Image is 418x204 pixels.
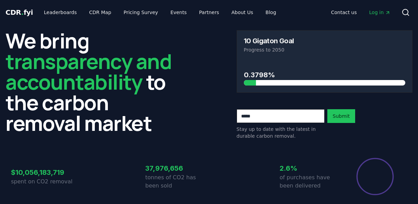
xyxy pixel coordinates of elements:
div: Percentage of sales delivered [356,157,394,196]
p: Progress to 2050 [244,46,406,53]
nav: Main [38,6,282,19]
span: Log in [369,9,391,16]
a: About Us [226,6,259,19]
p: Stay up to date with the latest in durable carbon removal. [237,126,325,139]
h3: 37,976,656 [145,163,209,173]
h2: We bring to the carbon removal market [5,30,182,133]
nav: Main [326,6,396,19]
a: Blog [260,6,282,19]
p: of purchases have been delivered [280,173,343,190]
a: Leaderboards [38,6,82,19]
a: Partners [194,6,225,19]
a: CDR Map [84,6,117,19]
p: spent on CO2 removal [11,178,75,186]
p: tonnes of CO2 has been sold [145,173,209,190]
a: CDR.fyi [5,8,33,17]
h3: $10,056,183,719 [11,167,75,178]
span: . [21,8,24,16]
a: Log in [364,6,396,19]
a: Contact us [326,6,362,19]
h3: 10 Gigaton Goal [244,37,294,44]
h3: 0.3798% [244,70,406,80]
span: CDR fyi [5,8,33,16]
h3: 2.6% [280,163,343,173]
span: transparency and accountability [5,47,171,96]
a: Events [165,6,192,19]
a: Pricing Survey [118,6,163,19]
button: Submit [327,109,355,123]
